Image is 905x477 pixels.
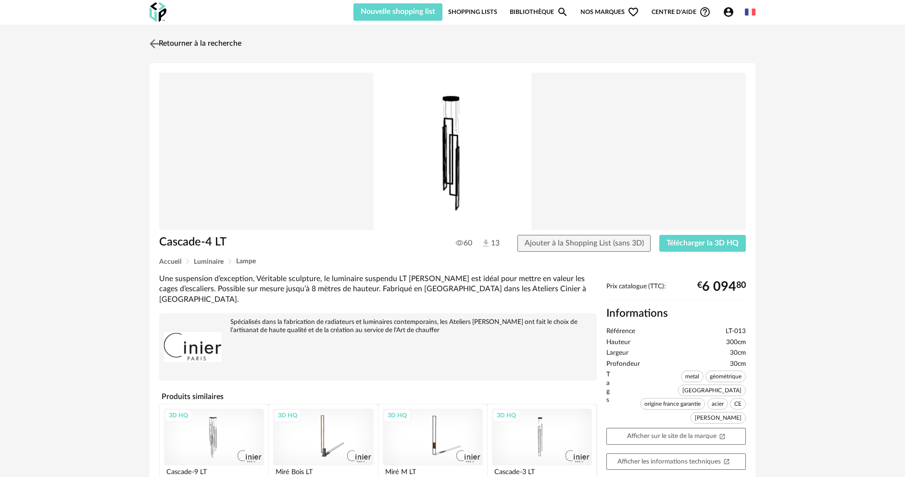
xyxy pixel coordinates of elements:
[194,258,224,265] span: Luminaire
[681,371,704,382] span: metal
[353,3,442,21] button: Nouvelle shopping list
[666,239,739,247] span: Télécharger la 3D HQ
[606,338,630,347] span: Hauteur
[606,349,628,358] span: Largeur
[580,3,639,21] span: Nos marques
[730,360,746,369] span: 30cm
[164,409,192,422] div: 3D HQ
[606,360,640,369] span: Profondeur
[606,371,612,425] span: Tags
[726,327,746,336] span: LT-013
[274,409,302,422] div: 3D HQ
[723,6,734,18] span: Account Circle icon
[606,428,746,445] a: Afficher sur le site de la marqueOpen In New icon
[723,458,730,464] span: Open In New icon
[606,283,746,300] div: Prix catalogue (TTC):
[236,258,256,265] span: Lampe
[659,235,746,252] button: Télécharger la 3D HQ
[492,409,520,422] div: 3D HQ
[525,239,644,247] span: Ajouter à la Shopping List (sans 3D)
[617,458,730,465] span: Afficher les informations techniques
[606,453,746,470] a: Afficher les informations techniquesOpen In New icon
[697,283,746,291] div: € 80
[606,307,746,321] h2: Informations
[678,385,746,396] span: [GEOGRAPHIC_DATA]
[481,238,500,249] span: 13
[719,432,726,439] span: Open In New icon
[726,338,746,347] span: 300cm
[557,6,568,18] span: Magnify icon
[159,258,746,265] div: Breadcrumb
[707,398,728,410] span: acier
[517,235,651,252] button: Ajouter à la Shopping List (sans 3D)
[147,33,241,54] a: Retourner à la recherche
[159,235,398,250] h1: Cascade-4 LT
[159,258,181,265] span: Accueil
[164,318,592,335] div: Spécialisés dans la fabrication de radiateurs et luminaires contemporains, les Ateliers [PERSON_N...
[652,6,711,18] span: Centre d'aideHelp Circle Outline icon
[640,398,705,410] span: origine france garantie
[628,6,639,18] span: Heart Outline icon
[699,6,711,18] span: Help Circle Outline icon
[148,37,162,51] img: svg+xml;base64,PHN2ZyB3aWR0aD0iMjQiIGhlaWdodD0iMjQiIHZpZXdCb3g9IjAgMCAyNCAyNCIgZmlsbD0ibm9uZSIgeG...
[730,349,746,358] span: 30cm
[730,398,746,410] span: CE
[705,371,746,382] span: géométrique
[159,389,597,404] h4: Produits similaires
[702,283,736,291] span: 6 094
[481,238,491,248] img: Téléchargements
[745,7,755,17] img: fr
[159,73,746,230] img: Product pack shot
[150,2,166,22] img: OXP
[723,6,739,18] span: Account Circle icon
[691,412,746,424] span: [PERSON_NAME]
[383,409,411,422] div: 3D HQ
[606,327,635,336] span: Référence
[456,238,472,248] span: 60
[164,318,222,376] img: brand logo
[448,3,497,21] a: Shopping Lists
[361,8,435,15] span: Nouvelle shopping list
[510,3,568,21] a: BibliothèqueMagnify icon
[159,274,597,305] div: Une suspension d’exception, Véritable sculpture, le luminaire suspendu LT [PERSON_NAME] est idéal...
